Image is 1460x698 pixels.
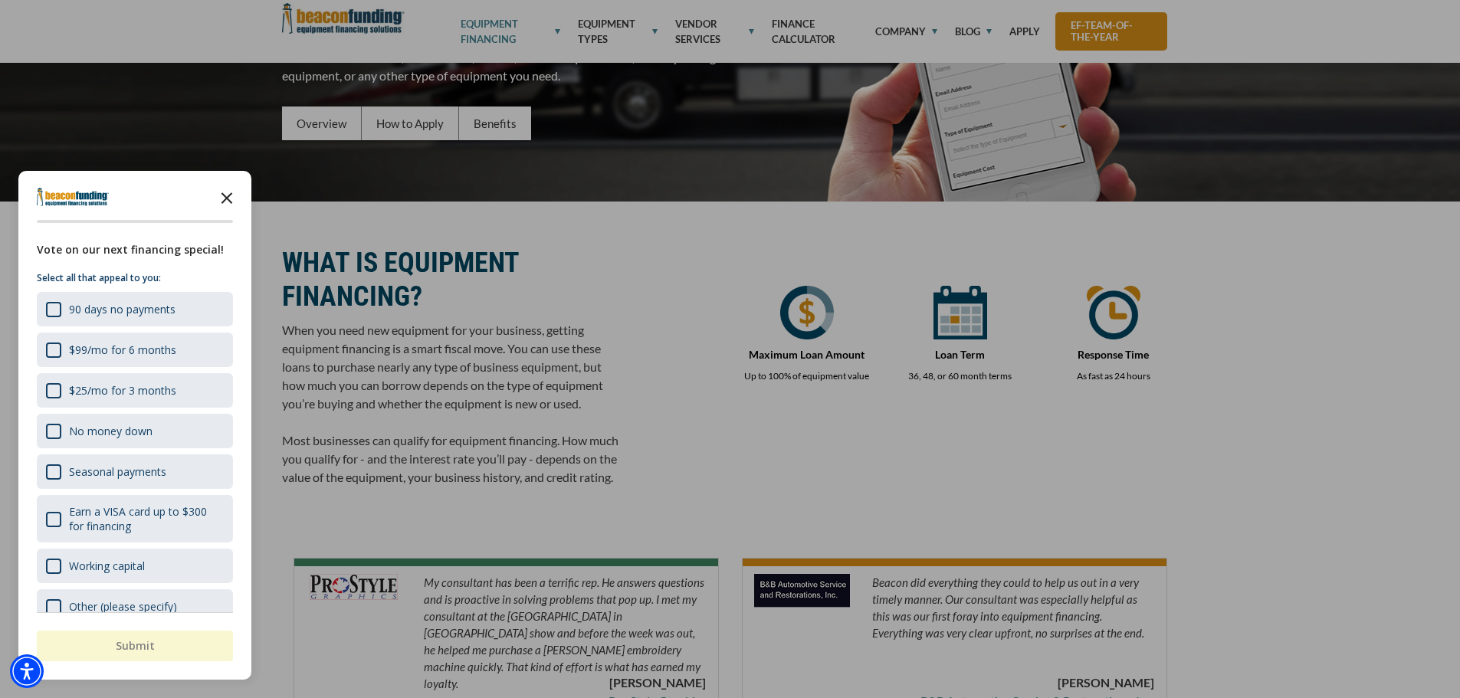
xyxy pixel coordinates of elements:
div: Seasonal payments [37,454,233,489]
img: Company logo [37,188,109,206]
div: $25/mo for 3 months [69,383,176,398]
div: Accessibility Menu [10,654,44,688]
div: Working capital [37,549,233,583]
div: Vote on our next financing special! [37,241,233,258]
div: $99/mo for 6 months [69,342,176,357]
div: Other (please specify) [69,599,177,614]
div: 90 days no payments [37,292,233,326]
div: Seasonal payments [69,464,166,479]
div: Working capital [69,559,145,573]
p: Select all that appeal to you: [37,270,233,286]
div: No money down [69,424,153,438]
button: Close the survey [212,182,242,212]
div: No money down [37,414,233,448]
div: $25/mo for 3 months [37,373,233,408]
div: Survey [18,171,251,680]
div: $99/mo for 6 months [37,333,233,367]
div: Earn a VISA card up to $300 for financing [69,504,224,533]
div: Other (please specify) [37,589,233,624]
button: Submit [37,631,233,661]
div: 90 days no payments [69,302,176,316]
div: Earn a VISA card up to $300 for financing [37,495,233,542]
